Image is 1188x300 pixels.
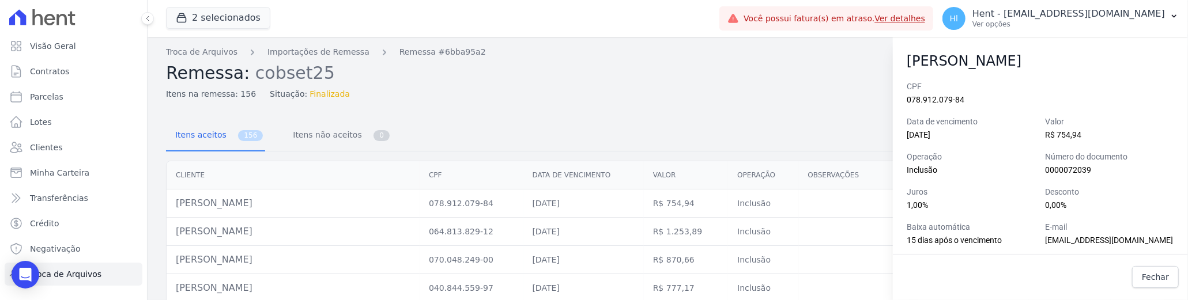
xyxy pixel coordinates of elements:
a: Ver detalhes [874,14,925,23]
th: Observações [799,161,1029,189]
span: Itens não aceitos [286,123,364,146]
td: [DATE] [523,189,644,218]
a: Parcelas [5,85,142,108]
span: Contratos [30,66,69,77]
a: Minha Carteira [5,161,142,184]
label: E-mail [1045,221,1174,233]
a: Transferências [5,187,142,210]
span: Parcelas [30,91,63,102]
td: [DATE] [523,246,644,274]
nav: Tab selector [166,121,392,151]
span: Itens aceitos [168,123,229,146]
th: Cliente [167,161,420,189]
span: Minha Carteira [30,167,89,179]
span: 0,00% [1045,200,1066,210]
th: Operação [728,161,798,189]
label: Data de vencimento [907,116,1036,128]
a: Lotes [5,111,142,134]
span: R$ 754,94 [1045,130,1081,139]
label: CPF [907,81,1174,93]
span: Você possui fatura(s) em atraso. [744,13,925,25]
a: Troca de Arquivos [166,46,237,58]
span: [EMAIL_ADDRESS][DOMAIN_NAME] [1045,236,1173,245]
span: Finalizada [310,88,350,100]
span: 15 dias após o vencimento [907,236,1002,245]
td: Inclusão [728,189,798,218]
span: Fechar [1142,271,1169,283]
td: [PERSON_NAME] [167,189,420,218]
td: 064.813.829-12 [420,218,523,246]
span: Crédito [30,218,59,229]
span: Inclusão [907,165,937,174]
a: Itens aceitos 156 [166,121,265,151]
span: 1,00% [907,200,928,210]
th: Valor [644,161,729,189]
a: Troca de Arquivos [5,263,142,286]
span: Troca de Arquivos [30,268,101,280]
td: Inclusão [728,218,798,246]
a: Visão Geral [5,35,142,58]
a: Importações de Remessa [267,46,369,58]
th: Data de vencimento [523,161,644,189]
a: Clientes [5,136,142,159]
td: [DATE] [523,218,644,246]
a: Negativação [5,237,142,260]
a: Crédito [5,212,142,235]
span: Transferências [30,192,88,204]
span: Situação: [270,88,307,100]
span: Lotes [30,116,52,128]
label: Baixa automática [907,221,1036,233]
span: [DATE] [907,130,930,139]
td: [PERSON_NAME] [167,218,420,246]
td: R$ 754,94 [644,189,729,218]
th: CPF [420,161,523,189]
span: cobset25 [255,62,335,83]
nav: Breadcrumb [166,46,1068,58]
td: [PERSON_NAME] [167,246,420,274]
span: Itens na remessa: 156 [166,88,256,100]
td: 078.912.079-84 [420,189,523,218]
td: R$ 870,66 [644,246,729,274]
td: 070.048.249-00 [420,246,523,274]
p: Hent - [EMAIL_ADDRESS][DOMAIN_NAME] [972,8,1165,20]
label: Juros [907,186,1036,198]
span: Clientes [30,142,62,153]
a: Itens não aceitos 0 [284,121,392,151]
span: 156 [238,130,263,141]
span: Visão Geral [30,40,76,52]
p: Ver opções [972,20,1165,29]
label: Operação [907,151,1036,163]
span: Remessa: [166,63,250,83]
label: Desconto [1045,186,1174,198]
button: 2 selecionados [166,7,270,29]
button: Hl Hent - [EMAIL_ADDRESS][DOMAIN_NAME] Ver opções [933,2,1188,35]
span: Negativação [30,243,81,255]
td: Inclusão [728,246,798,274]
label: Número do documento [1045,151,1174,163]
span: Hl [950,14,958,22]
label: Valor [1045,116,1174,128]
div: Open Intercom Messenger [12,261,39,288]
span: 078.912.079-84 [907,95,964,104]
span: 0000072039 [1045,165,1091,174]
a: Contratos [5,60,142,83]
td: R$ 1.253,89 [644,218,729,246]
span: 0 [374,130,390,141]
a: Remessa #6bba95a2 [399,46,486,58]
h2: [PERSON_NAME] [907,51,1174,71]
